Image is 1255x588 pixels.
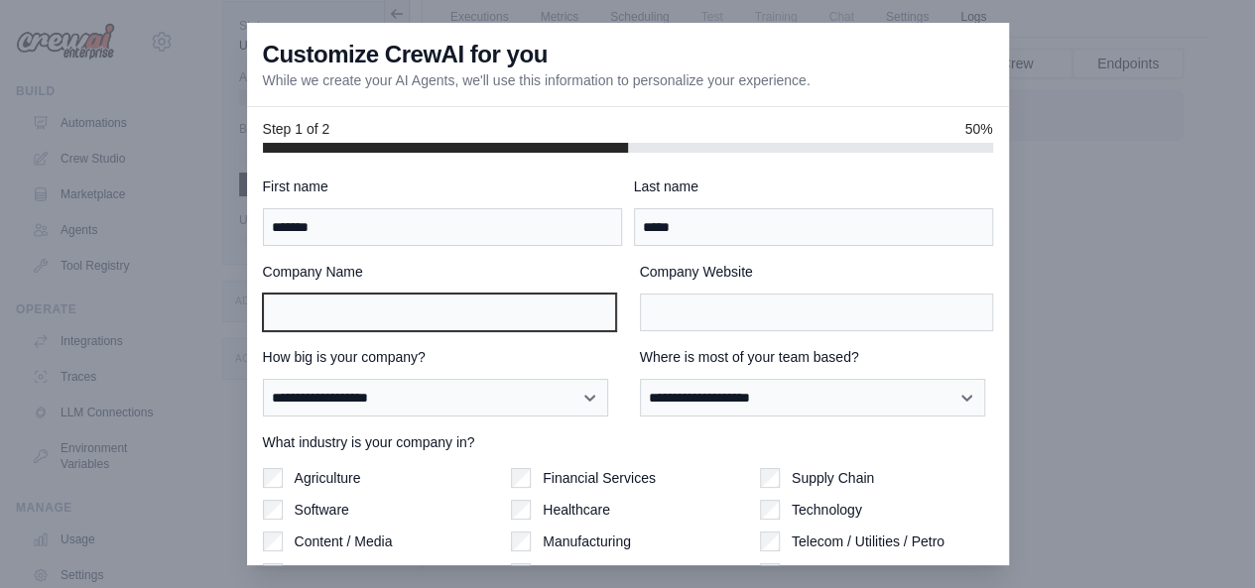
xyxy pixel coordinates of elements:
p: While we create your AI Agents, we'll use this information to personalize your experience. [263,70,811,90]
label: Company Website [640,262,993,282]
label: Travel & Leisure [792,563,892,583]
label: How big is your company? [263,347,616,367]
label: Financial Services [543,468,656,488]
label: Where is most of your team based? [640,347,993,367]
span: 50% [964,119,992,139]
label: Content / Media [295,531,393,551]
label: Manufacturing [543,531,631,551]
label: What industry is your company in? [263,432,993,452]
label: Company Name [263,262,616,282]
label: Real Estate & Construction [543,563,709,583]
label: Supply Chain [792,468,874,488]
label: First name [263,176,622,196]
label: Healthcare [543,500,610,520]
span: Step 1 of 2 [263,119,330,139]
label: Agriculture [295,468,361,488]
label: Last name [634,176,993,196]
h3: Customize CrewAI for you [263,39,548,70]
label: Technology [792,500,862,520]
label: Consulting [295,563,360,583]
label: Telecom / Utilities / Petro [792,531,944,551]
label: Software [295,500,349,520]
